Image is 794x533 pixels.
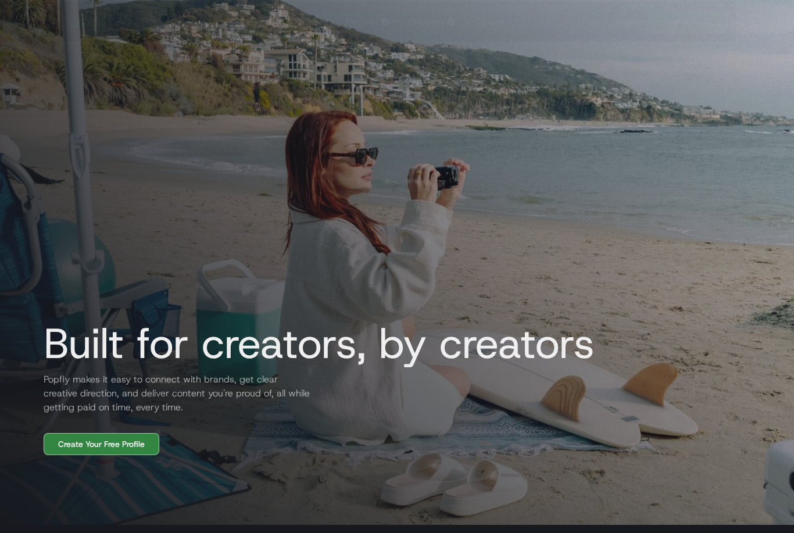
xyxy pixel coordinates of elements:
[239,16,265,27] div: Brands
[470,1,509,42] a: Contact
[648,10,727,33] a: Book a Demo
[408,16,444,27] div: Company
[34,320,595,367] h1: Built for creators, by creators
[611,16,641,27] a: Login
[346,16,378,27] div: Platform
[291,1,332,42] a: Creators
[616,16,636,27] div: Login
[34,373,313,414] h2: Popfly makes it easy to connect with brands, get clear creative direction, and deliver content yo...
[474,16,505,27] div: Contact
[295,16,327,27] div: Creators
[44,433,159,455] a: Create Your Free Profile
[62,4,137,39] a: home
